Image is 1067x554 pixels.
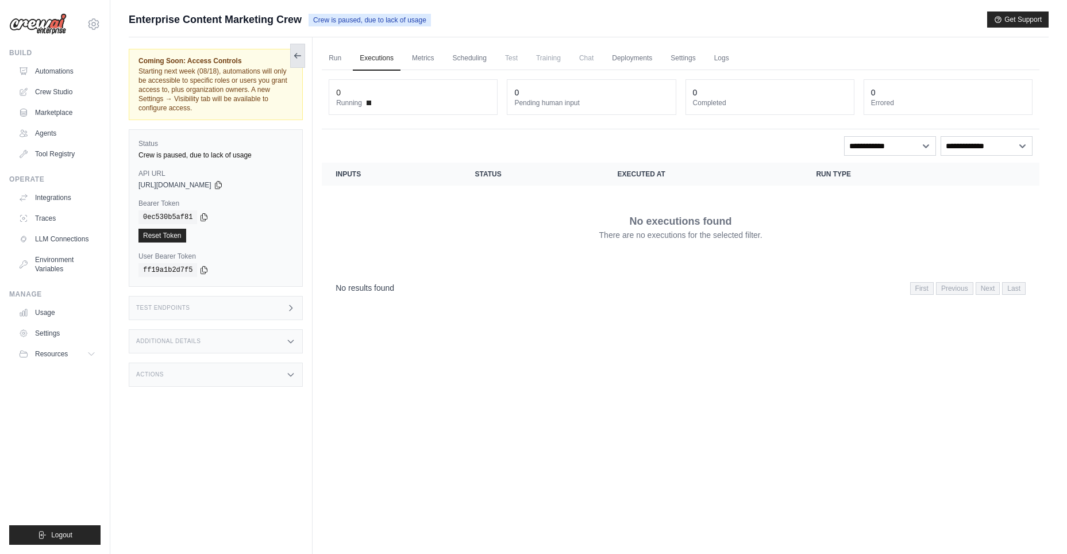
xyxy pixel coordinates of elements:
[138,229,186,243] a: Reset Token
[136,338,201,345] h3: Additional Details
[529,47,568,70] span: Training is not available until the deployment is complete
[9,13,67,35] img: Logo
[987,11,1049,28] button: Get Support
[707,47,736,71] a: Logs
[14,230,101,248] a: LLM Connections
[336,282,394,294] p: No results found
[353,47,400,71] a: Executions
[14,345,101,363] button: Resources
[1010,499,1067,554] div: Виджет чата
[446,47,494,71] a: Scheduling
[14,124,101,143] a: Agents
[802,163,966,186] th: Run Type
[693,87,698,98] div: 0
[138,67,287,112] span: Starting next week (08/18), automations will only be accessible to specific roles or users you gr...
[9,290,101,299] div: Manage
[138,139,293,148] label: Status
[14,188,101,207] a: Integrations
[871,87,876,98] div: 0
[138,263,197,277] code: ff19a1b2d7f5
[14,209,101,228] a: Traces
[14,62,101,80] a: Automations
[1002,282,1026,295] span: Last
[599,229,762,241] p: There are no executions for the selected filter.
[871,98,1025,107] dt: Errored
[604,163,803,186] th: Executed at
[910,282,934,295] span: First
[572,47,600,70] span: Chat is not available until the deployment is complete
[35,349,68,359] span: Resources
[322,273,1039,302] nav: Pagination
[9,525,101,545] button: Logout
[336,98,362,107] span: Running
[322,163,1039,302] section: Crew executions table
[1010,499,1067,554] iframe: Chat Widget
[138,56,293,66] span: Coming Soon: Access Controls
[138,180,211,190] span: [URL][DOMAIN_NAME]
[138,199,293,208] label: Bearer Token
[51,530,72,540] span: Logout
[14,251,101,278] a: Environment Variables
[14,145,101,163] a: Tool Registry
[336,87,341,98] div: 0
[322,47,348,71] a: Run
[693,98,847,107] dt: Completed
[664,47,702,71] a: Settings
[138,252,293,261] label: User Bearer Token
[514,98,668,107] dt: Pending human input
[605,47,659,71] a: Deployments
[138,210,197,224] code: 0ec530b5af81
[9,175,101,184] div: Operate
[14,324,101,343] a: Settings
[976,282,1000,295] span: Next
[129,11,302,28] span: Enterprise Content Marketing Crew
[14,83,101,101] a: Crew Studio
[405,47,441,71] a: Metrics
[936,282,973,295] span: Previous
[9,48,101,57] div: Build
[138,151,293,160] div: Crew is paused, due to lack of usage
[630,213,732,229] p: No executions found
[136,305,190,311] h3: Test Endpoints
[498,47,525,70] span: Test
[514,87,519,98] div: 0
[138,169,293,178] label: API URL
[309,14,431,26] span: Crew is paused, due to lack of usage
[461,163,603,186] th: Status
[14,303,101,322] a: Usage
[910,282,1026,295] nav: Pagination
[322,163,461,186] th: Inputs
[136,371,164,378] h3: Actions
[14,103,101,122] a: Marketplace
